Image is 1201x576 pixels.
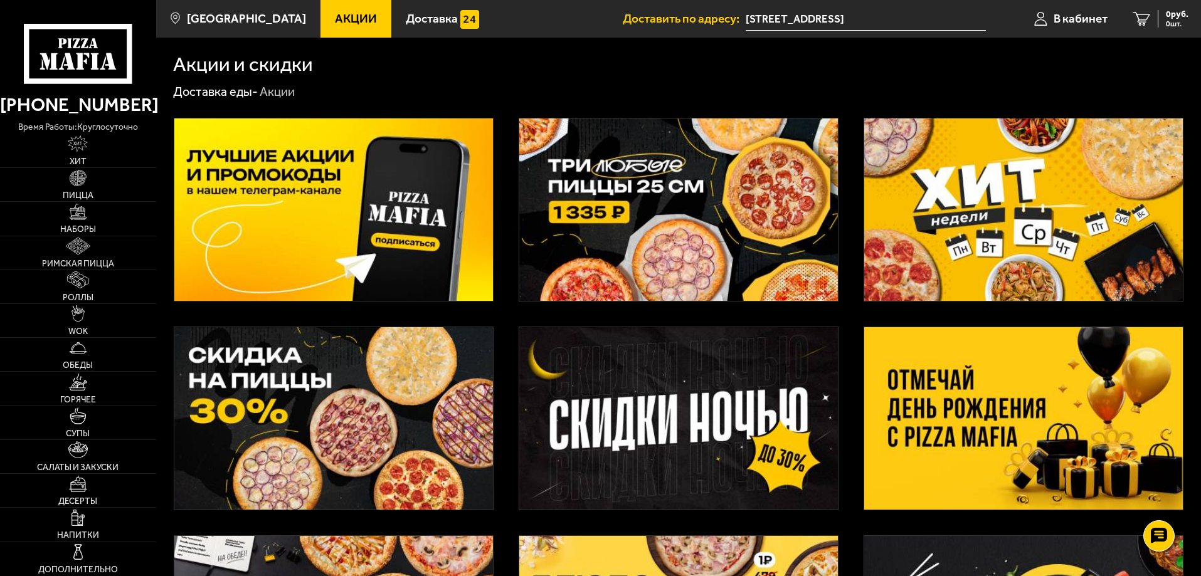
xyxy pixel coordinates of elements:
input: Ваш адрес доставки [746,8,986,31]
span: Гражданский проспект, 121/100 [746,8,986,31]
span: Салаты и закуски [37,463,119,472]
h1: Акции и скидки [173,55,313,75]
span: Десерты [58,497,97,506]
span: Акции [335,13,377,24]
span: Римская пицца [42,259,114,268]
span: [GEOGRAPHIC_DATA] [187,13,306,24]
span: 0 шт. [1166,20,1188,28]
span: Роллы [63,293,93,302]
span: В кабинет [1054,13,1108,24]
span: WOK [68,327,88,336]
span: Дополнительно [38,565,118,574]
span: Обеды [63,361,93,370]
span: 0 руб. [1166,10,1188,19]
span: Хит [70,157,87,166]
span: Напитки [57,531,99,540]
img: 15daf4d41897b9f0e9f617042186c801.svg [460,10,479,29]
span: Пицца [63,191,93,200]
div: Акции [260,84,295,100]
span: Доставка [406,13,458,24]
span: Наборы [60,225,96,234]
a: Доставка еды- [173,84,258,99]
span: Супы [66,429,90,438]
span: Горячее [60,395,96,404]
span: Доставить по адресу: [623,13,746,24]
